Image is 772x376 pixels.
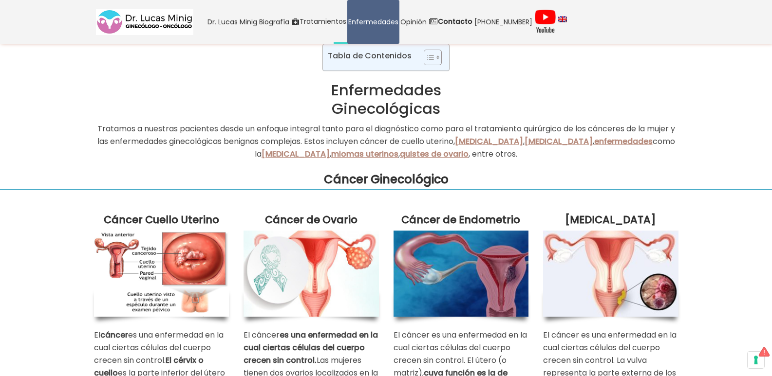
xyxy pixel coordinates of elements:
span: Dr. Lucas Minig [207,17,257,28]
span: Tratamientos [300,16,346,27]
h1: Enfermedades Ginecológicas [94,81,678,118]
a: enfermedades [594,136,653,147]
strong: Cáncer Ginecológico [324,171,449,187]
a: [MEDICAL_DATA] [455,136,523,147]
a: Toggle Table of Content [416,49,439,66]
a: Cáncer de Endometrio [401,213,520,227]
img: Videos Youtube Ginecología [534,10,556,34]
span: Biografía [259,17,289,28]
strong: cáncer [100,329,128,340]
img: cáncer de cuello uterino [94,231,229,316]
a: Cáncer Cuello Uterino [104,213,219,227]
p: Tabla de Contenidos [328,50,412,61]
span: [PHONE_NUMBER] [474,17,532,28]
a: quistes de ovario [400,148,469,160]
a: Cáncer de Ovario [265,213,358,227]
p: Tratamos a nuestras pacientes desde un enfoque integral tanto para el diagnóstico como para el tr... [94,123,678,161]
a: [MEDICAL_DATA] [262,148,330,160]
img: Cáncer de Ovario [244,231,379,316]
img: language english [558,17,567,22]
strong: Contacto [438,17,472,26]
img: Cáncer de Vagina [543,231,678,316]
img: Cáncer de Endometrio [394,231,529,316]
span: Enfermedades [348,17,398,28]
a: [MEDICAL_DATA] [565,213,656,227]
strong: es una enfermedad en la cual ciertas células del cuerpo crecen sin control. [244,329,378,366]
a: miomas uterinos [331,148,398,160]
span: Opinión [400,17,427,28]
a: [MEDICAL_DATA] [525,136,593,147]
